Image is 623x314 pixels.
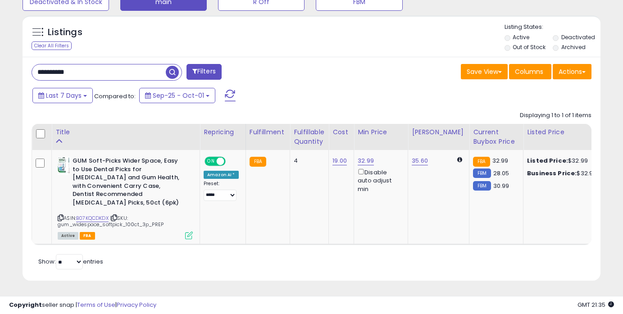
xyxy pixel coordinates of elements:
[58,232,78,240] span: All listings currently available for purchase on Amazon
[505,23,600,32] p: Listing States:
[80,232,95,240] span: FBA
[473,157,490,167] small: FBA
[509,64,551,79] button: Columns
[492,156,509,165] span: 32.99
[153,91,204,100] span: Sep-25 - Oct-01
[461,64,508,79] button: Save View
[55,127,196,137] div: Title
[473,168,491,178] small: FBM
[561,33,595,41] label: Deactivated
[205,158,217,165] span: ON
[76,214,109,222] a: B07KQCDKDX
[332,127,350,137] div: Cost
[527,127,605,137] div: Listed Price
[358,167,401,193] div: Disable auto adjust min
[38,257,103,266] span: Show: entries
[186,64,222,80] button: Filters
[32,41,72,50] div: Clear All Filters
[527,169,577,177] b: Business Price:
[204,127,242,137] div: Repricing
[358,156,374,165] a: 32.99
[224,158,239,165] span: OFF
[58,157,70,175] img: 41YUIVdJRYL._SL40_.jpg
[578,300,614,309] span: 2025-10-9 21:35 GMT
[527,156,568,165] b: Listed Price:
[77,300,115,309] a: Terms of Use
[58,214,164,228] span: | SKU: gum_widespace_softpick_100ct_3p_PREP
[473,127,519,146] div: Current Buybox Price
[513,33,529,41] label: Active
[294,157,322,165] div: 4
[493,169,509,177] span: 28.05
[204,181,239,201] div: Preset:
[117,300,156,309] a: Privacy Policy
[294,127,325,146] div: Fulfillable Quantity
[412,156,428,165] a: 35.60
[9,300,42,309] strong: Copyright
[561,43,586,51] label: Archived
[73,157,182,209] b: GUM Soft-Picks Wider Space, Easy to Use Dental Picks for [MEDICAL_DATA] and Gum Health, with Conv...
[204,171,239,179] div: Amazon AI *
[527,169,602,177] div: $32.99
[9,301,156,309] div: seller snap | |
[513,43,546,51] label: Out of Stock
[412,127,465,137] div: [PERSON_NAME]
[527,157,602,165] div: $32.99
[358,127,404,137] div: Min Price
[94,92,136,100] span: Compared to:
[473,181,491,191] small: FBM
[332,156,347,165] a: 19.00
[553,64,591,79] button: Actions
[139,88,215,103] button: Sep-25 - Oct-01
[493,182,509,190] span: 30.99
[250,157,266,167] small: FBA
[58,157,193,238] div: ASIN:
[250,127,286,137] div: Fulfillment
[515,67,543,76] span: Columns
[48,26,82,39] h5: Listings
[46,91,82,100] span: Last 7 Days
[520,111,591,120] div: Displaying 1 to 1 of 1 items
[32,88,93,103] button: Last 7 Days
